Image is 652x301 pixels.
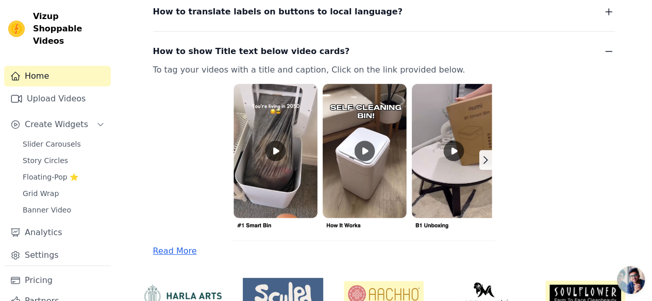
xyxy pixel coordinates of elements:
a: Upload Videos [4,88,111,109]
span: How to show Title text below video cards? [153,44,350,59]
img: Vizup [8,21,25,37]
img: title-caption.png [153,77,590,241]
span: Slider Carousels [23,139,81,149]
span: Create Widgets [25,118,88,131]
button: How to translate labels on buttons to local language? [153,5,615,19]
a: Home [4,66,111,86]
span: How to translate labels on buttons to local language? [153,5,403,19]
span: Story Circles [23,155,68,166]
span: Grid Wrap [23,188,59,199]
a: Settings [4,245,111,265]
a: Pricing [4,270,111,291]
a: Banner Video [16,203,111,217]
a: Read More [153,246,197,256]
a: Slider Carousels [16,137,111,151]
span: Vizup Shoppable Videos [33,10,107,47]
p: To tag your videos with a title and caption, Click on the link provided below. [153,63,590,241]
a: Story Circles [16,153,111,168]
a: Grid Wrap [16,186,111,201]
span: Floating-Pop ⭐ [23,172,78,182]
a: Analytics [4,222,111,243]
a: 开放式聊天 [617,266,645,294]
span: Banner Video [23,205,71,215]
a: Floating-Pop ⭐ [16,170,111,184]
button: How to show Title text below video cards? [153,44,615,59]
button: Create Widgets [4,114,111,135]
